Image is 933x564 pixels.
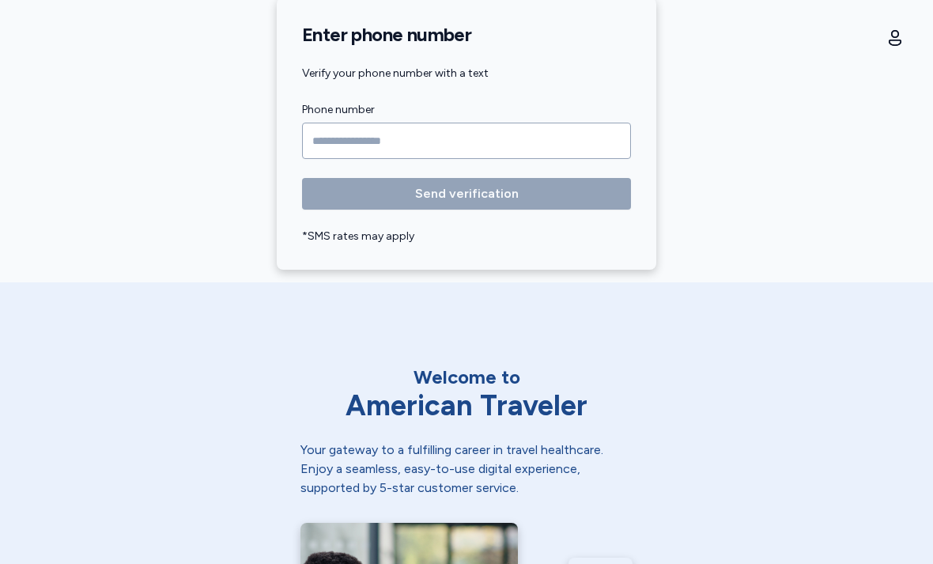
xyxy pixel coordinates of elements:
div: American Traveler [300,390,633,422]
div: Verify your phone number with a text [302,66,631,81]
label: Phone number [302,100,631,119]
div: Welcome to [300,365,633,390]
span: Send verification [415,184,519,203]
input: Phone number [302,123,631,159]
div: Your gateway to a fulfilling career in travel healthcare. Enjoy a seamless, easy-to-use digital e... [300,441,633,498]
button: Send verification [302,178,631,210]
div: *SMS rates may apply [302,229,631,244]
h1: Enter phone number [302,23,631,47]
